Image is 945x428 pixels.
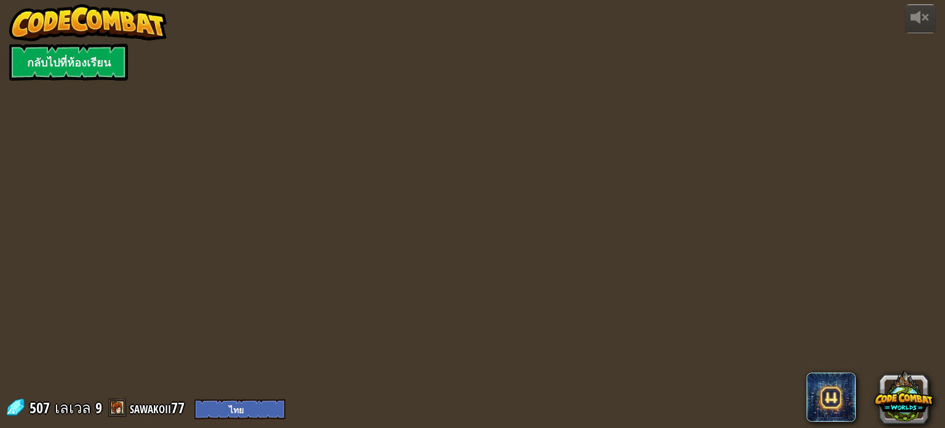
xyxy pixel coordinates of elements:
[807,373,856,422] span: CodeCombat AI HackStack
[130,398,188,418] a: sawakoii77
[905,4,936,33] button: ปรับระดับเสียง
[55,398,91,418] span: เลเวล
[95,398,102,418] span: 9
[9,44,128,81] a: กลับไปที่ห้องเรียน
[9,4,167,41] img: CodeCombat - Learn how to code by playing a game
[874,367,933,426] button: CodeCombat Worlds on Roblox
[30,398,54,418] span: 507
